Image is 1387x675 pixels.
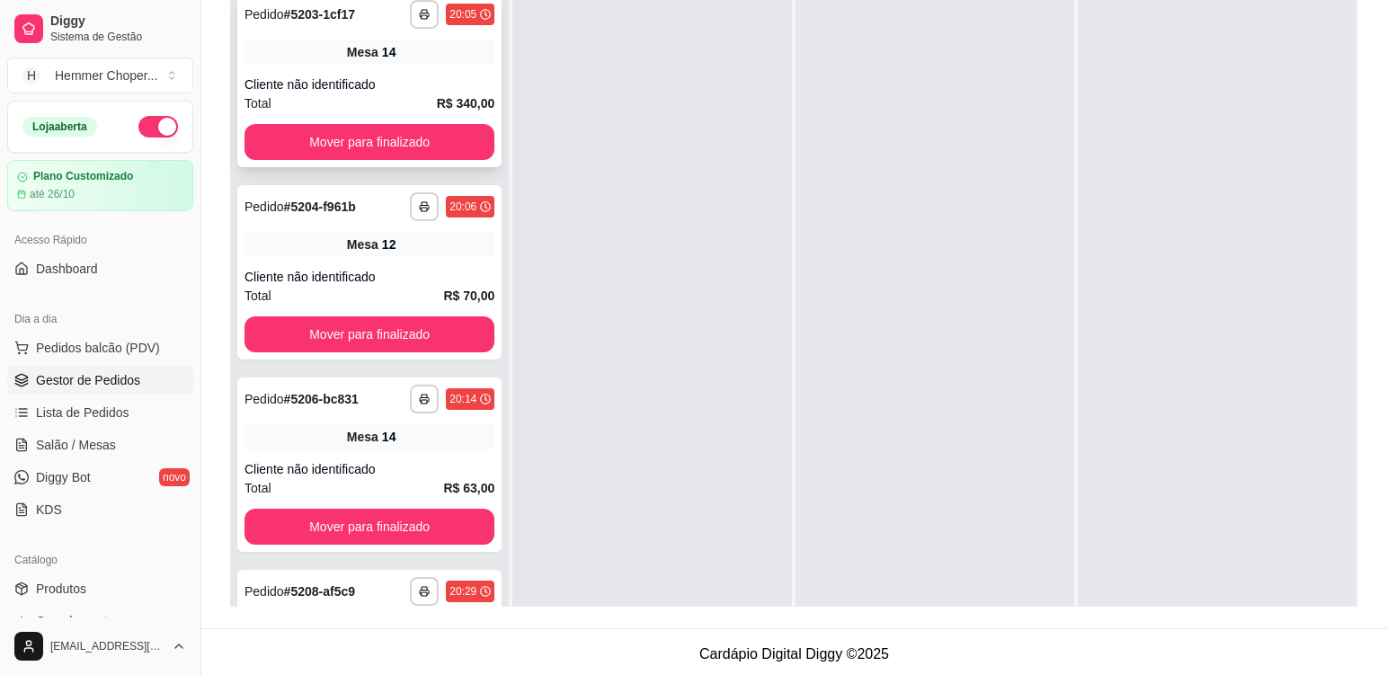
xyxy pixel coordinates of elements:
[284,200,356,214] strong: # 5204-f961b
[382,428,396,446] div: 14
[382,43,396,61] div: 14
[36,468,91,486] span: Diggy Bot
[245,286,271,306] span: Total
[449,200,476,214] div: 20:06
[449,7,476,22] div: 20:05
[33,170,133,183] article: Plano Customizado
[443,289,494,303] strong: R$ 70,00
[7,58,193,93] button: Select a team
[245,509,494,545] button: Mover para finalizado
[449,392,476,406] div: 20:14
[36,580,86,598] span: Produtos
[7,333,193,362] button: Pedidos balcão (PDV)
[7,495,193,524] a: KDS
[284,7,355,22] strong: # 5203-1cf17
[36,339,160,357] span: Pedidos balcão (PDV)
[347,235,378,253] span: Mesa
[382,235,396,253] div: 12
[347,428,378,446] span: Mesa
[50,30,186,44] span: Sistema de Gestão
[245,268,494,286] div: Cliente não identificado
[7,431,193,459] a: Salão / Mesas
[245,93,271,113] span: Total
[7,366,193,395] a: Gestor de Pedidos
[443,481,494,495] strong: R$ 63,00
[36,404,129,422] span: Lista de Pedidos
[7,226,193,254] div: Acesso Rápido
[7,160,193,211] a: Plano Customizadoaté 26/10
[245,124,494,160] button: Mover para finalizado
[7,254,193,283] a: Dashboard
[7,607,193,635] a: Complementos
[36,371,140,389] span: Gestor de Pedidos
[55,67,157,84] div: Hemmer Choper ...
[36,436,116,454] span: Salão / Mesas
[7,305,193,333] div: Dia a dia
[50,13,186,30] span: Diggy
[245,392,284,406] span: Pedido
[36,501,62,519] span: KDS
[245,200,284,214] span: Pedido
[138,116,178,138] button: Alterar Status
[245,460,494,478] div: Cliente não identificado
[7,398,193,427] a: Lista de Pedidos
[50,639,164,653] span: [EMAIL_ADDRESS][DOMAIN_NAME]
[449,584,476,599] div: 20:29
[22,117,97,137] div: Loja aberta
[284,392,359,406] strong: # 5206-bc831
[36,260,98,278] span: Dashboard
[7,625,193,668] button: [EMAIL_ADDRESS][DOMAIN_NAME]
[245,316,494,352] button: Mover para finalizado
[347,43,378,61] span: Mesa
[36,612,120,630] span: Complementos
[22,67,40,84] span: H
[245,584,284,599] span: Pedido
[7,463,193,492] a: Diggy Botnovo
[245,7,284,22] span: Pedido
[245,75,494,93] div: Cliente não identificado
[7,574,193,603] a: Produtos
[7,7,193,50] a: DiggySistema de Gestão
[437,96,495,111] strong: R$ 340,00
[7,546,193,574] div: Catálogo
[284,584,355,599] strong: # 5208-af5c9
[30,187,75,201] article: até 26/10
[245,478,271,498] span: Total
